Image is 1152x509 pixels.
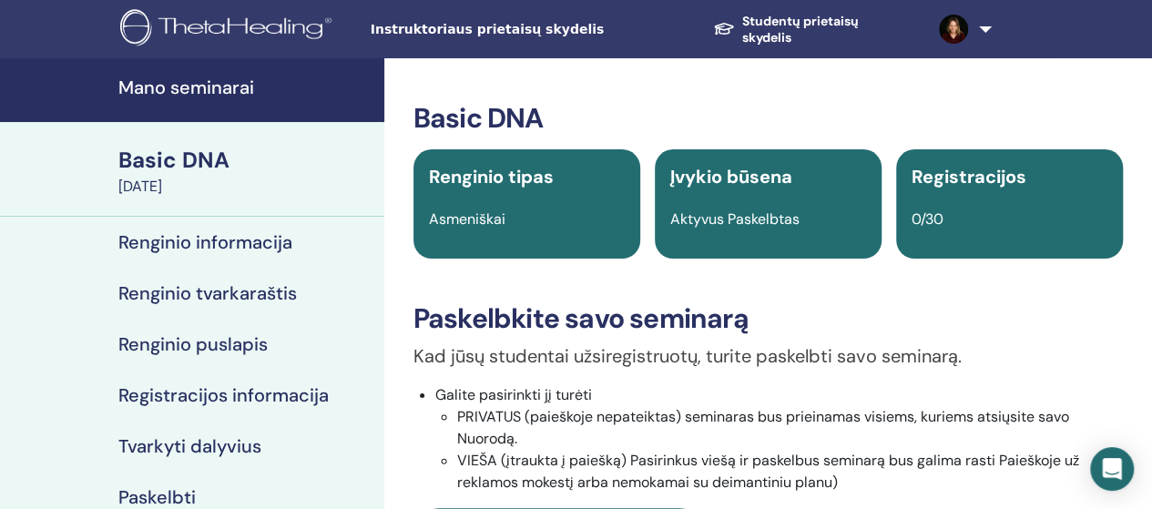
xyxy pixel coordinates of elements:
h4: Registracijos informacija [118,384,329,406]
li: VIEŠA (įtraukta į paiešką) Pasirinkus viešą ir paskelbus seminarą bus galima rasti Paieškoje už r... [457,450,1123,494]
li: Galite pasirinkti jį turėti [435,384,1123,494]
a: Studentų prietaisų skydelis [698,5,924,55]
h3: Paskelbkite savo seminarą [413,302,1123,335]
span: 0/30 [912,209,943,229]
p: Kad jūsų studentai užsiregistruotų, turite paskelbti savo seminarą. [413,342,1123,370]
h4: Renginio puslapis [118,333,268,355]
div: Basic DNA [118,145,373,176]
div: Open Intercom Messenger [1090,447,1134,491]
img: logo.png [120,9,338,50]
span: Aktyvus Paskelbtas [670,209,800,229]
span: Asmeniškai [429,209,505,229]
h4: Mano seminarai [118,76,373,98]
li: PRIVATUS (paieškoje nepateiktas) seminaras bus prieinamas visiems, kuriems atsiųsite savo Nuorodą. [457,406,1123,450]
h4: Renginio informacija [118,231,292,253]
h4: Renginio tvarkaraštis [118,282,297,304]
img: default.jpg [939,15,968,44]
span: Registracijos [912,165,1026,188]
div: [DATE] [118,176,373,198]
span: Renginio tipas [429,165,554,188]
span: Instruktoriaus prietaisų skydelis [371,20,644,39]
h3: Basic DNA [413,102,1123,135]
h4: Paskelbti [118,486,196,508]
h4: Tvarkyti dalyvius [118,435,261,457]
span: Įvykio būsena [670,165,792,188]
a: Basic DNA[DATE] [107,145,384,198]
img: graduation-cap-white.svg [713,21,735,36]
